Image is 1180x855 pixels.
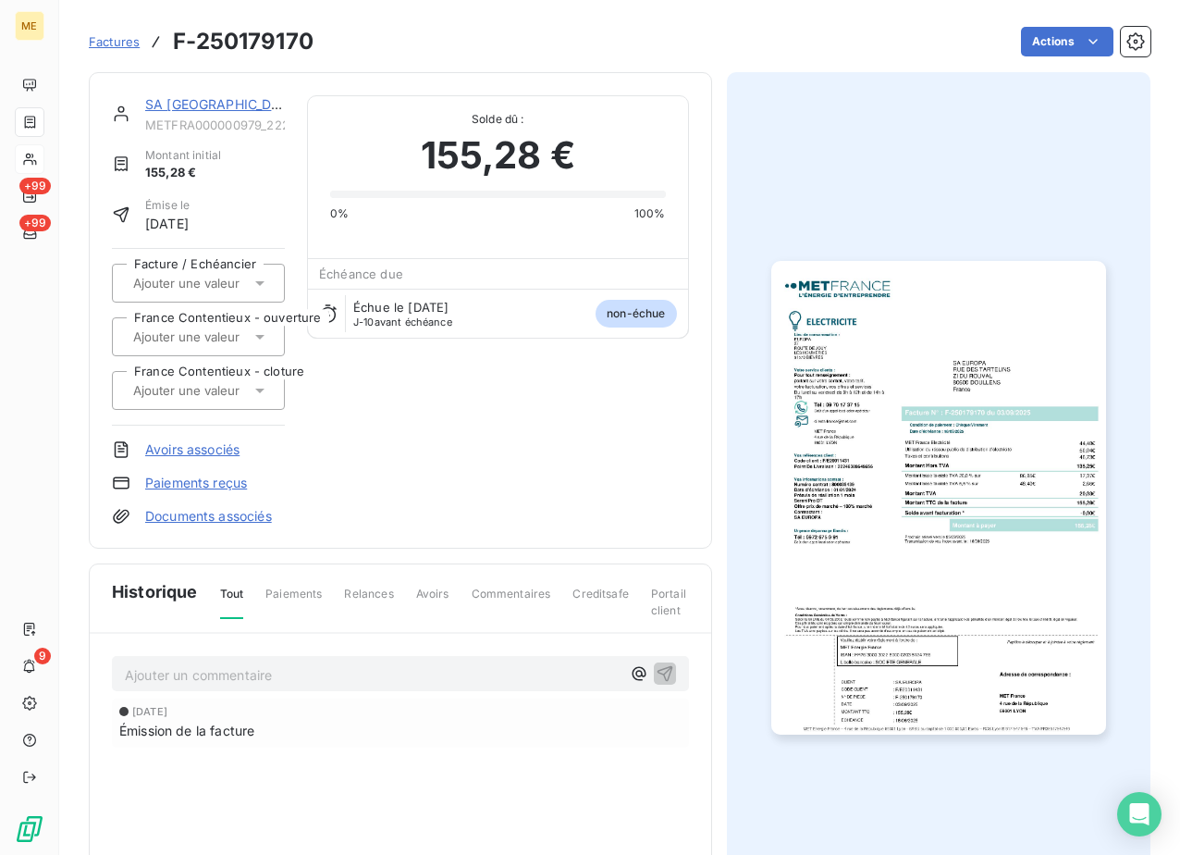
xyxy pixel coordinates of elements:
span: +99 [19,215,51,231]
a: Factures [89,32,140,51]
h3: F-250179170 [173,25,313,58]
span: Échue le [DATE] [353,300,449,315]
a: Documents associés [145,507,272,526]
span: Portail client [651,586,689,634]
span: [DATE] [132,706,167,717]
input: Ajouter une valeur [131,275,317,291]
div: Open Intercom Messenger [1117,792,1162,836]
a: SA [GEOGRAPHIC_DATA] [145,96,301,112]
a: Avoirs associés [145,440,240,459]
span: Factures [89,34,140,49]
span: +99 [19,178,51,194]
div: ME [15,11,44,41]
span: METFRA000000979_22246309649656 [145,118,285,132]
span: 100% [634,205,666,222]
input: Ajouter une valeur [131,328,317,345]
input: Ajouter une valeur [131,382,317,399]
span: Échéance due [319,266,403,281]
span: 155,28 € [421,128,575,183]
span: 0% [330,205,349,222]
span: Montant initial [145,147,221,164]
button: Actions [1021,27,1113,56]
span: avant échéance [353,316,452,328]
span: Paiements [265,586,322,617]
span: Commentaires [472,586,551,617]
span: Relances [344,586,393,617]
span: non-échue [596,300,676,328]
span: Émission de la facture [119,721,254,740]
span: J-10 [353,316,375,328]
span: Avoirs [416,586,449,617]
span: Solde dû : [330,111,665,128]
span: Tout [220,586,244,619]
span: Creditsafe [572,586,629,617]
img: invoice_thumbnail [771,261,1106,734]
span: 155,28 € [145,164,221,182]
span: [DATE] [145,214,190,233]
a: Paiements reçus [145,474,247,492]
span: Émise le [145,197,190,214]
span: 9 [34,648,51,664]
span: Historique [112,579,198,604]
img: Logo LeanPay [15,814,44,844]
